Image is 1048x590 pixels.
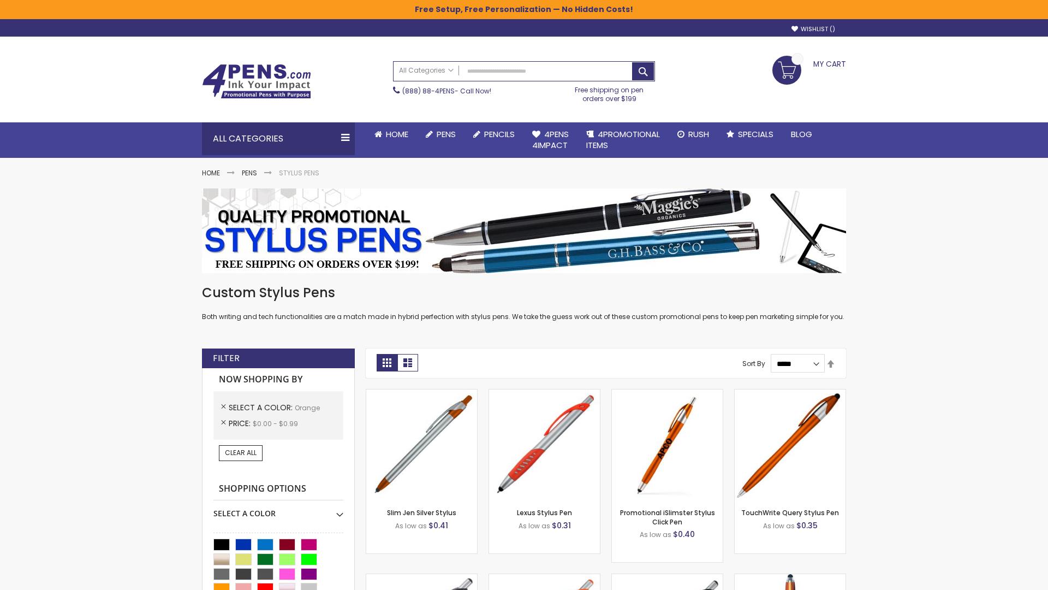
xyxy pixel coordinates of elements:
[202,284,846,322] div: Both writing and tech functionalities are a match made in hybrid perfection with stylus pens. We ...
[366,122,417,146] a: Home
[437,128,456,140] span: Pens
[718,122,782,146] a: Specials
[741,508,839,517] a: TouchWrite Query Stylus Pen
[395,521,427,530] span: As low as
[517,508,572,517] a: Lexus Stylus Pen
[523,122,577,158] a: 4Pens4impact
[229,402,295,413] span: Select A Color
[295,403,320,412] span: Orange
[366,574,477,583] a: Boston Stylus Pen-Orange
[489,390,600,500] img: Lexus Stylus Pen-Orange
[366,390,477,500] img: Slim Jen Silver Stylus-Orange
[213,352,240,364] strong: Filter
[484,128,515,140] span: Pencils
[738,128,773,140] span: Specials
[253,419,298,428] span: $0.00 - $0.99
[202,168,220,178] a: Home
[735,390,845,500] img: TouchWrite Query Stylus Pen-Orange
[782,122,821,146] a: Blog
[688,128,709,140] span: Rush
[796,520,818,531] span: $0.35
[225,448,257,457] span: Clear All
[791,128,812,140] span: Blog
[612,574,723,583] a: Lexus Metallic Stylus Pen-Orange
[577,122,669,158] a: 4PROMOTIONALITEMS
[219,445,263,461] a: Clear All
[366,389,477,398] a: Slim Jen Silver Stylus-Orange
[673,529,695,540] span: $0.40
[386,128,408,140] span: Home
[465,122,523,146] a: Pencils
[229,418,253,429] span: Price
[213,500,343,519] div: Select A Color
[402,86,455,96] a: (888) 88-4PENS
[742,359,765,368] label: Sort By
[202,64,311,99] img: 4Pens Custom Pens and Promotional Products
[532,128,569,151] span: 4Pens 4impact
[202,284,846,302] h1: Custom Stylus Pens
[417,122,465,146] a: Pens
[735,574,845,583] a: TouchWrite Command Stylus Pen-Orange
[519,521,550,530] span: As low as
[428,520,448,531] span: $0.41
[612,390,723,500] img: Promotional iSlimster Stylus Click Pen-Orange
[242,168,257,178] a: Pens
[399,66,454,75] span: All Categories
[213,477,343,501] strong: Shopping Options
[213,368,343,391] strong: Now Shopping by
[640,530,671,539] span: As low as
[394,62,459,80] a: All Categories
[586,128,660,151] span: 4PROMOTIONAL ITEMS
[402,86,491,96] span: - Call Now!
[489,574,600,583] a: Boston Silver Stylus Pen-Orange
[202,122,355,155] div: All Categories
[387,508,456,517] a: Slim Jen Silver Stylus
[489,389,600,398] a: Lexus Stylus Pen-Orange
[202,188,846,273] img: Stylus Pens
[377,354,397,371] strong: Grid
[279,168,319,178] strong: Stylus Pens
[669,122,718,146] a: Rush
[612,389,723,398] a: Promotional iSlimster Stylus Click Pen-Orange
[791,25,835,33] a: Wishlist
[735,389,845,398] a: TouchWrite Query Stylus Pen-Orange
[620,508,715,526] a: Promotional iSlimster Stylus Click Pen
[763,521,795,530] span: As low as
[564,81,656,103] div: Free shipping on pen orders over $199
[552,520,571,531] span: $0.31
